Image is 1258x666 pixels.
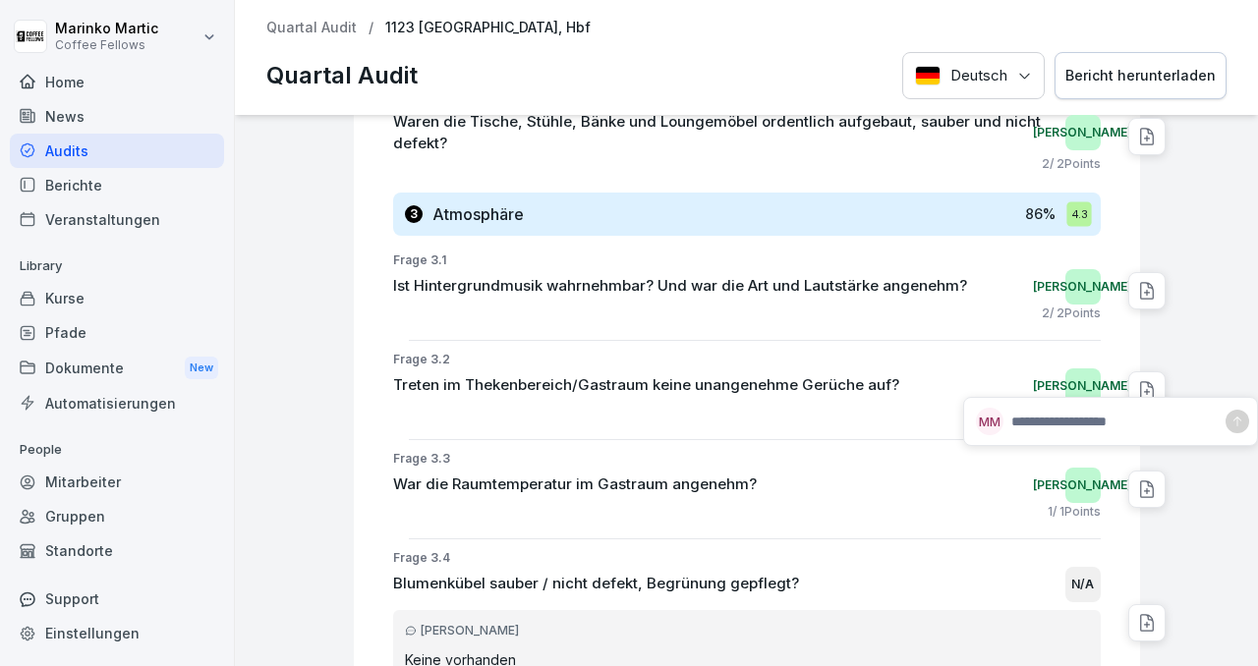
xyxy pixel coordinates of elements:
button: Bericht herunterladen [1055,52,1227,100]
div: New [185,357,218,379]
p: Treten im Thekenbereich/Gastraum keine unangenehme Gerüche auf? [393,374,899,397]
p: Library [10,250,224,282]
a: News [10,99,224,134]
img: Deutsch [915,66,941,85]
p: Frage 3.4 [393,549,1101,567]
p: Deutsch [950,65,1007,87]
div: [PERSON_NAME] [1065,368,1101,404]
a: Audits [10,134,224,168]
a: Berichte [10,168,224,202]
a: Quartal Audit [266,20,357,36]
p: Quartal Audit [266,58,418,93]
p: 86 % [1025,203,1056,224]
p: Frage 3.2 [393,351,1101,368]
button: Language [902,52,1045,100]
div: N/A [1065,567,1101,602]
a: Pfade [10,315,224,350]
a: Standorte [10,533,224,568]
div: 3 [405,205,423,223]
div: [PERSON_NAME] [1065,269,1101,305]
a: Gruppen [10,499,224,533]
a: Veranstaltungen [10,202,224,237]
div: [PERSON_NAME] [1065,115,1101,150]
p: Frage 3.1 [393,251,1101,269]
p: 2 / 2 Points [1042,305,1101,322]
p: Ist Hintergrundmusik wahrnehmbar? Und war die Art und Lautstärke angenehm? [393,275,967,298]
p: 1 / 1 Points [1048,503,1101,521]
p: Waren die Tische, Stühle, Bänke und Loungemöbel ordentlich aufgebaut, sauber und nicht defekt? [393,111,1056,155]
div: [PERSON_NAME] [405,622,1089,639]
a: DokumenteNew [10,350,224,386]
p: Coffee Fellows [55,38,158,52]
p: 1123 [GEOGRAPHIC_DATA], Hbf [385,20,591,36]
a: Mitarbeiter [10,465,224,499]
p: People [10,434,224,466]
div: Bericht herunterladen [1065,65,1216,86]
p: Frage 3.3 [393,450,1101,468]
p: Blumenkübel sauber / nicht defekt, Begrünung gepflegt? [393,573,799,595]
div: Support [10,582,224,616]
div: MM [976,408,1003,435]
a: Kurse [10,281,224,315]
a: Automatisierungen [10,386,224,420]
div: Dokumente [10,350,224,386]
h3: Atmosphäre [432,203,524,225]
div: 4.3 [1066,201,1091,226]
p: Marinko Martic [55,21,158,37]
p: 2 / 2 Points [1042,155,1101,173]
a: Einstellungen [10,616,224,650]
p: War die Raumtemperatur im Gastraum angenehm? [393,473,757,496]
a: Home [10,65,224,99]
div: [PERSON_NAME] [1065,468,1101,503]
p: / [369,20,373,36]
